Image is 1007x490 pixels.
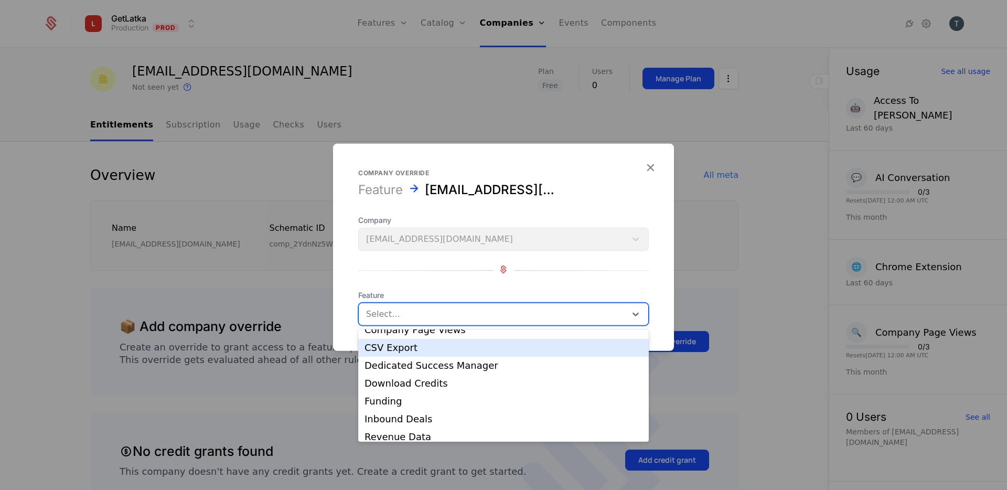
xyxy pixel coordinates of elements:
div: Inbound Deals [365,414,642,424]
div: Dedicated Success Manager [365,361,642,370]
span: Feature [358,290,649,301]
div: Company Page Views [365,325,642,335]
div: tsovakwork@gmail.com [425,182,560,198]
div: Company override [358,169,649,177]
span: Company [358,215,649,226]
div: CSV Export [365,343,642,353]
div: Revenue Data [365,432,642,442]
div: Download Credits [365,379,642,388]
div: Funding [365,397,642,406]
div: Feature [358,182,403,198]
